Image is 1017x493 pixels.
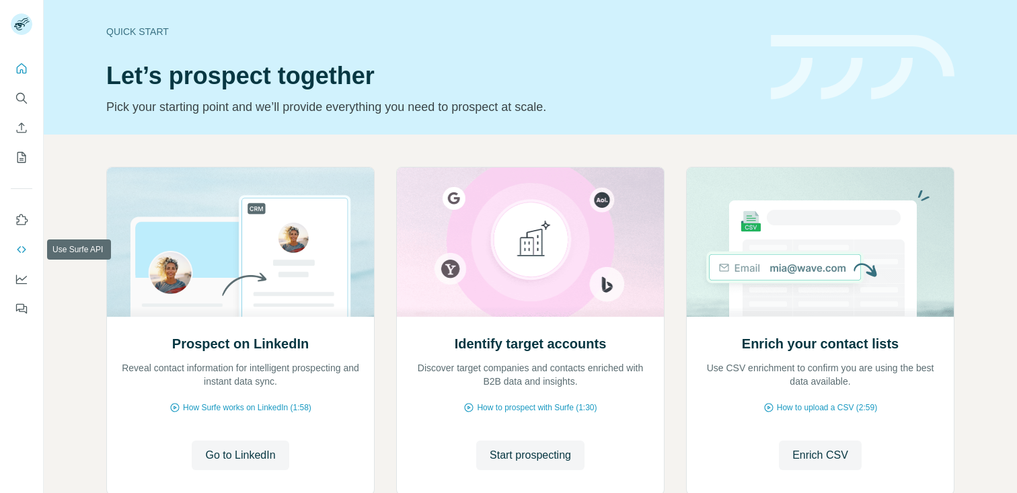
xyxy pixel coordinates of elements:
[771,35,954,100] img: banner
[11,297,32,321] button: Feedback
[410,361,650,388] p: Discover target companies and contacts enriched with B2B data and insights.
[106,167,375,317] img: Prospect on LinkedIn
[777,402,877,414] span: How to upload a CSV (2:59)
[490,447,571,463] span: Start prospecting
[106,25,755,38] div: Quick start
[700,361,940,388] p: Use CSV enrichment to confirm you are using the best data available.
[183,402,311,414] span: How Surfe works on LinkedIn (1:58)
[120,361,361,388] p: Reveal contact information for intelligent prospecting and instant data sync.
[742,334,899,353] h2: Enrich your contact lists
[686,167,954,317] img: Enrich your contact lists
[106,63,755,89] h1: Let’s prospect together
[172,334,309,353] h2: Prospect on LinkedIn
[779,441,862,470] button: Enrich CSV
[476,441,585,470] button: Start prospecting
[11,267,32,291] button: Dashboard
[11,56,32,81] button: Quick start
[396,167,665,317] img: Identify target accounts
[11,208,32,232] button: Use Surfe on LinkedIn
[477,402,597,414] span: How to prospect with Surfe (1:30)
[11,237,32,262] button: Use Surfe API
[11,116,32,140] button: Enrich CSV
[205,447,275,463] span: Go to LinkedIn
[11,145,32,169] button: My lists
[11,86,32,110] button: Search
[455,334,607,353] h2: Identify target accounts
[792,447,848,463] span: Enrich CSV
[192,441,289,470] button: Go to LinkedIn
[106,98,755,116] p: Pick your starting point and we’ll provide everything you need to prospect at scale.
